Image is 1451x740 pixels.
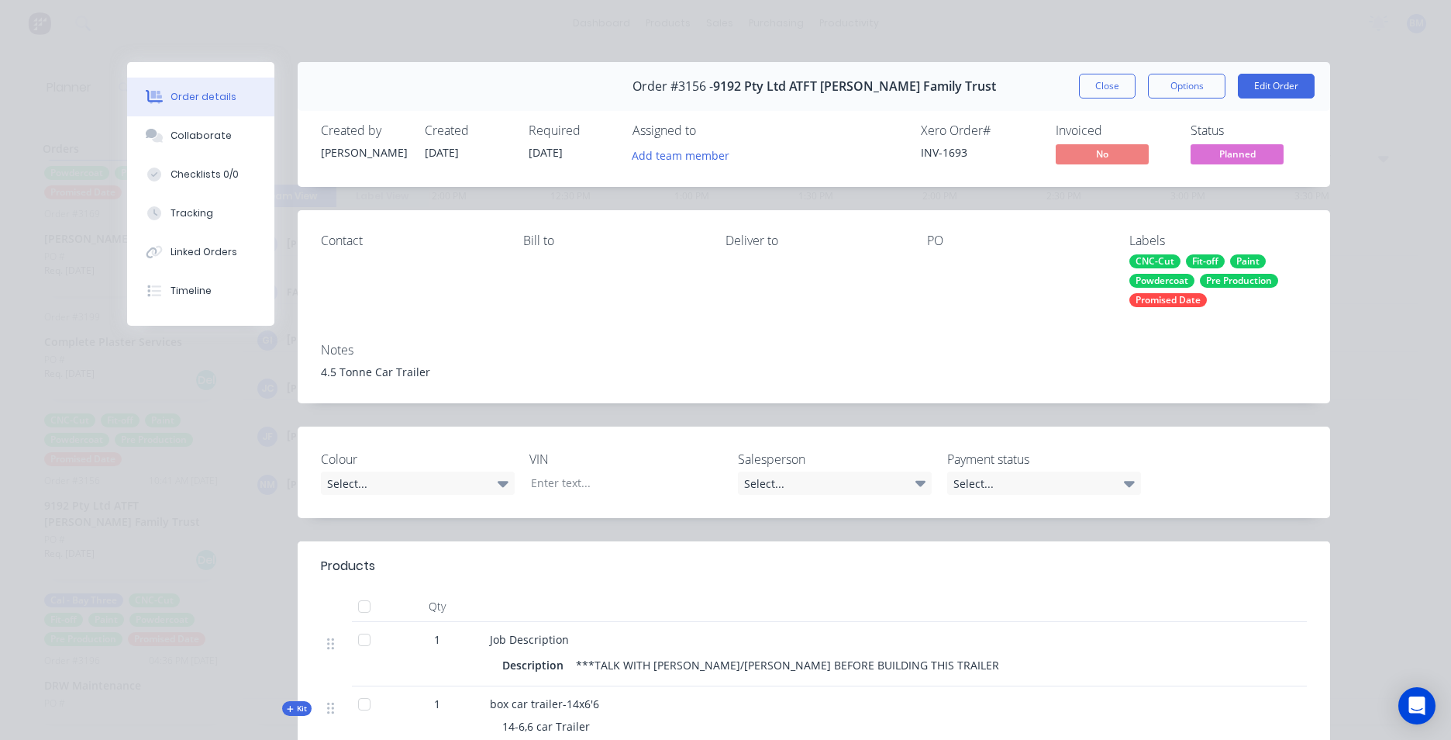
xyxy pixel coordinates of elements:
label: Payment status [947,450,1141,469]
div: Required [529,123,614,138]
div: Collaborate [171,129,232,143]
span: Job Description [490,632,569,647]
div: Products [321,557,375,576]
button: Checklists 0/0 [127,155,274,194]
button: Order details [127,78,274,116]
div: Created by [321,123,406,138]
button: Linked Orders [127,233,274,271]
button: Timeline [127,271,274,310]
div: Invoiced [1056,123,1172,138]
div: Powdercoat [1129,274,1194,288]
div: Description [502,654,570,676]
button: Collaborate [127,116,274,155]
button: Planned [1191,144,1284,168]
div: CNC-Cut [1129,254,1180,268]
div: Select... [947,472,1141,495]
span: 1 [434,631,440,648]
div: Select... [321,472,515,495]
div: ***TALK WITH [PERSON_NAME]/[PERSON_NAME] BEFORE BUILDING THIS TRAILER [570,654,1005,676]
div: Bill to [523,233,701,248]
div: Fit-off [1186,254,1225,268]
div: Deliver to [725,233,903,248]
button: Add team member [632,144,738,165]
span: Kit [287,703,307,714]
span: box car trailer-14x6'6 [490,697,599,711]
span: [DATE] [529,145,563,160]
div: Paint [1230,254,1266,268]
div: Kit [282,701,312,716]
div: PO [927,233,1105,248]
div: Status [1191,123,1307,138]
div: Assigned to [632,123,788,138]
div: INV-1693 [921,144,1037,161]
button: Add team member [624,144,738,165]
span: 9192 Pty Ltd ATFT [PERSON_NAME] Family Trust [713,79,996,94]
div: 4.5 Tonne Car Trailer [321,364,1307,380]
label: Salesperson [738,450,932,469]
div: Linked Orders [171,245,237,259]
div: Qty [391,591,484,622]
span: [DATE] [425,145,459,160]
div: Contact [321,233,498,248]
button: Tracking [127,194,274,233]
button: Edit Order [1238,74,1315,99]
span: No [1056,144,1149,164]
div: Timeline [171,284,212,298]
span: Order #3156 - [632,79,713,94]
div: Labels [1129,233,1307,248]
div: Tracking [171,206,213,220]
span: Planned [1191,144,1284,164]
button: Close [1079,74,1136,99]
div: Order details [171,90,236,104]
span: 1 [434,696,440,712]
div: Xero Order # [921,123,1037,138]
div: [PERSON_NAME] [321,144,406,161]
div: Pre Production [1200,274,1278,288]
button: Options [1148,74,1225,99]
div: Notes [321,343,1307,358]
div: Select... [738,472,932,495]
div: Open Intercom Messenger [1398,687,1435,724]
label: VIN [529,450,723,469]
div: Checklists 0/0 [171,168,239,182]
label: Colour [321,450,515,469]
div: Created [425,123,510,138]
div: Promised Date [1129,293,1207,307]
